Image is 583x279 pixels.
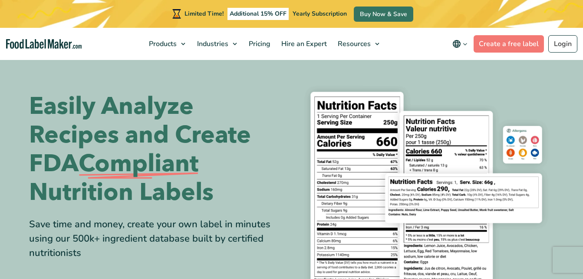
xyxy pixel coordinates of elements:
a: Login [548,35,577,53]
span: Additional 15% OFF [227,8,289,20]
span: Products [146,39,178,49]
span: Industries [194,39,229,49]
span: Pricing [246,39,271,49]
a: Industries [192,28,241,60]
a: Products [144,28,190,60]
span: Yearly Subscription [293,10,347,18]
span: Compliant [79,149,198,178]
span: Limited Time! [184,10,224,18]
a: Pricing [244,28,274,60]
div: Save time and money, create your own label in minutes using our 500k+ ingredient database built b... [29,217,285,260]
a: Create a free label [474,35,544,53]
h1: Easily Analyze Recipes and Create FDA Nutrition Labels [29,92,285,207]
a: Buy Now & Save [354,7,413,22]
span: Hire an Expert [279,39,328,49]
span: Resources [335,39,372,49]
a: Hire an Expert [276,28,330,60]
a: Resources [333,28,384,60]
